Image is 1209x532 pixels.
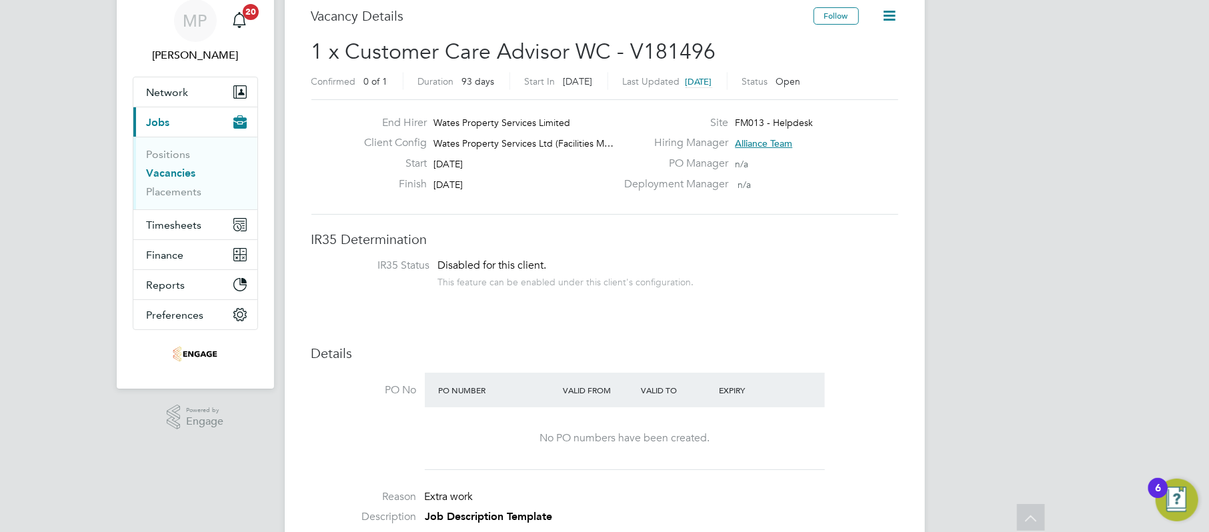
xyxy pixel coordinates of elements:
span: [DATE] [433,179,463,191]
span: n/a [738,179,751,191]
span: 93 days [462,75,495,87]
span: [DATE] [686,76,712,87]
button: Open Resource Center, 6 new notifications [1156,479,1198,521]
span: 1 x Customer Care Advisor WC - V181496 [311,39,716,65]
span: Network [147,86,189,99]
span: n/a [735,158,748,170]
span: Wates Property Services Limited [433,117,570,129]
label: Reason [311,490,417,504]
div: Valid To [638,378,716,402]
span: FM013 - Helpdesk [735,117,813,129]
label: Start In [525,75,555,87]
label: IR35 Status [325,259,430,273]
label: Deployment Manager [616,177,728,191]
button: Finance [133,240,257,269]
span: MP [183,12,207,29]
button: Jobs [133,107,257,137]
div: No PO numbers have been created. [438,431,812,445]
a: Placements [147,185,202,198]
label: Status [742,75,768,87]
span: [DATE] [563,75,593,87]
span: 0 of 1 [364,75,388,87]
label: Confirmed [311,75,356,87]
span: Extra work [425,490,473,503]
span: [DATE] [433,158,463,170]
img: stallionrecruitment-logo-retina.png [173,343,217,365]
label: Finish [353,177,427,191]
button: Network [133,77,257,107]
button: Preferences [133,300,257,329]
span: Timesheets [147,219,202,231]
a: Powered byEngage [167,405,223,430]
label: End Hirer [353,116,427,130]
label: Client Config [353,136,427,150]
span: 20 [243,4,259,20]
span: Alliance Team [735,137,792,149]
a: Vacancies [147,167,196,179]
div: PO Number [435,378,560,402]
span: Open [776,75,801,87]
button: Follow [814,7,859,25]
span: Jobs [147,116,170,129]
label: PO No [311,383,417,397]
label: PO Manager [616,157,728,171]
div: Jobs [133,137,257,209]
div: Expiry [716,378,794,402]
span: Engage [186,416,223,427]
label: Description [311,510,417,524]
span: Preferences [147,309,204,321]
span: Reports [147,279,185,291]
label: Hiring Manager [616,136,728,150]
div: This feature can be enabled under this client's configuration. [438,273,694,288]
div: 6 [1155,488,1161,505]
label: Site [616,116,728,130]
span: Martin Paxman [133,47,258,63]
span: Wates Property Services Ltd (Facilities M… [433,137,614,149]
h3: IR35 Determination [311,231,898,248]
a: Go to home page [133,343,258,365]
strong: Job Description Template [425,510,553,523]
span: Disabled for this client. [438,259,547,272]
span: Finance [147,249,184,261]
h3: Vacancy Details [311,7,814,25]
span: Powered by [186,405,223,416]
button: Timesheets [133,210,257,239]
button: Reports [133,270,257,299]
a: Positions [147,148,191,161]
label: Duration [418,75,454,87]
div: Valid From [559,378,638,402]
label: Last Updated [623,75,680,87]
h3: Details [311,345,898,362]
label: Start [353,157,427,171]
